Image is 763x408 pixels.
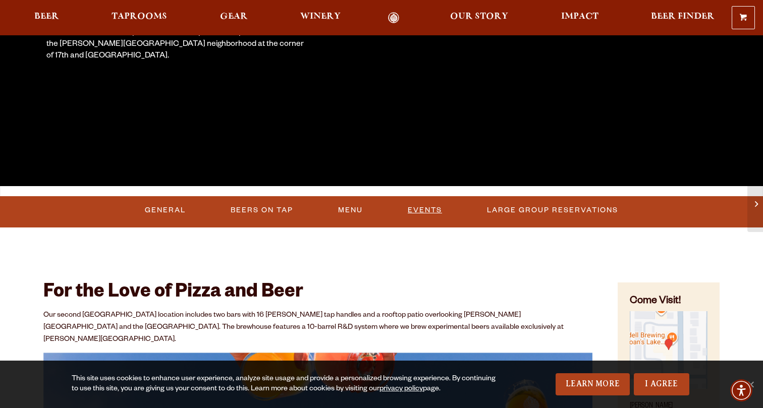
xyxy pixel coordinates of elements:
[555,12,605,24] a: Impact
[450,13,508,21] span: Our Story
[213,12,254,24] a: Gear
[334,199,367,222] a: Menu
[404,199,446,222] a: Events
[105,12,174,24] a: Taprooms
[46,28,305,63] div: Come visit our 10-barrel pilot brewhouse, taproom and pizza kitchen in the [PERSON_NAME][GEOGRAPH...
[483,199,622,222] a: Large Group Reservations
[300,13,341,21] span: Winery
[374,12,412,24] a: Odell Home
[28,12,66,24] a: Beer
[644,12,721,24] a: Beer Finder
[444,12,515,24] a: Our Story
[630,311,707,389] img: Small thumbnail of location on map
[141,199,190,222] a: General
[34,13,59,21] span: Beer
[379,385,423,393] a: privacy policy
[634,373,689,395] a: I Agree
[630,311,707,395] a: Find on Google Maps (opens in a new window)
[72,374,499,394] div: This site uses cookies to enhance user experience, analyze site usage and provide a personalized ...
[294,12,347,24] a: Winery
[630,295,707,309] h4: Come Visit!
[43,310,592,346] p: Our second [GEOGRAPHIC_DATA] location includes two bars with 16 [PERSON_NAME] tap handles and a r...
[561,13,598,21] span: Impact
[730,379,752,401] div: Accessibility Menu
[651,13,715,21] span: Beer Finder
[43,282,592,305] h2: For the Love of Pizza and Beer
[556,373,630,395] a: Learn More
[220,13,248,21] span: Gear
[112,13,167,21] span: Taprooms
[227,199,297,222] a: Beers On Tap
